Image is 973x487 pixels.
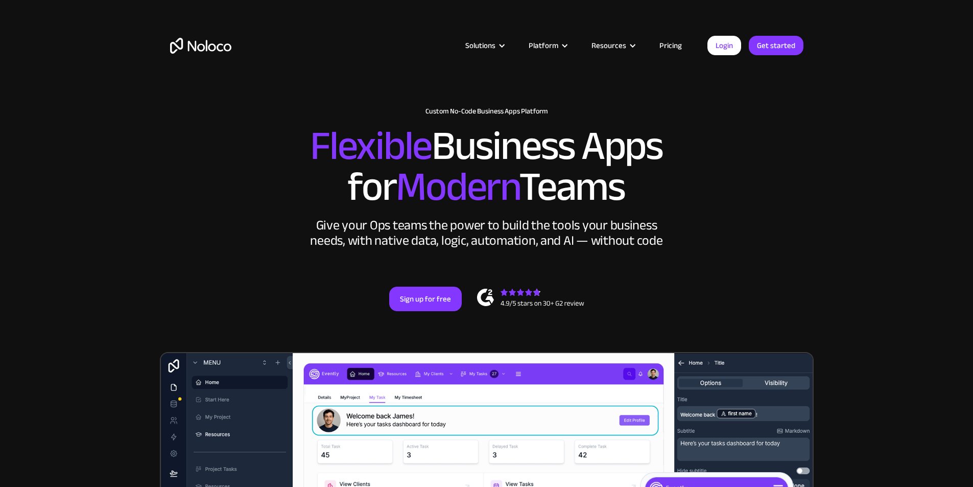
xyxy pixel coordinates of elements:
[529,39,558,52] div: Platform
[453,39,516,52] div: Solutions
[170,126,803,207] h2: Business Apps for Teams
[170,107,803,115] h1: Custom No-Code Business Apps Platform
[591,39,626,52] div: Resources
[308,218,666,248] div: Give your Ops teams the power to build the tools your business needs, with native data, logic, au...
[396,149,519,225] span: Modern
[516,39,579,52] div: Platform
[465,39,495,52] div: Solutions
[170,38,231,54] a: home
[647,39,695,52] a: Pricing
[749,36,803,55] a: Get started
[707,36,741,55] a: Login
[389,287,462,311] a: Sign up for free
[579,39,647,52] div: Resources
[310,108,432,184] span: Flexible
